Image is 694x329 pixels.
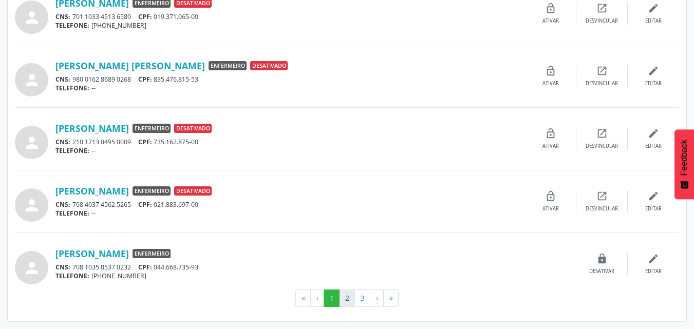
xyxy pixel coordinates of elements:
i: lock_open [545,3,556,14]
i: open_in_new [596,65,608,76]
i: lock_open [545,190,556,202]
i: lock_open [545,65,556,76]
div: Desvincular [586,17,618,25]
i: edit [648,3,659,14]
a: [PERSON_NAME] [55,185,129,197]
span: CPF: [138,75,152,84]
span: Enfermeiro [133,249,171,258]
div: 708 4037 4562 5265 021.883.697-00 [55,200,525,209]
div: Editar [645,268,662,275]
span: CNS: [55,138,70,146]
div: [PHONE_NUMBER] [55,21,525,30]
button: Go to page 2 [339,289,355,307]
i: person [23,259,41,277]
span: CNS: [55,75,70,84]
span: Enfermeiro [209,61,247,70]
i: open_in_new [596,190,608,202]
div: Ativar [542,143,559,150]
span: TELEFONE: [55,146,89,155]
span: CNS: [55,263,70,272]
span: TELEFONE: [55,21,89,30]
i: edit [648,65,659,76]
span: Desativado [174,124,212,133]
i: edit [648,190,659,202]
button: Feedback - Mostrar pesquisa [674,129,694,199]
span: Desativado [250,61,288,70]
div: [PHONE_NUMBER] [55,272,576,280]
span: Enfermeiro [133,124,171,133]
a: [PERSON_NAME] [PERSON_NAME] [55,60,205,71]
div: Ativar [542,17,559,25]
i: edit [648,253,659,264]
div: Editar [645,17,662,25]
div: Desativar [589,268,614,275]
span: Enfermeiro [133,186,171,196]
div: Editar [645,205,662,212]
div: 980 0162 8689 0268 835.476.815-53 [55,75,525,84]
span: Feedback [680,140,689,176]
div: Desvincular [586,143,618,150]
i: open_in_new [596,128,608,139]
div: Editar [645,143,662,150]
button: Go to page 1 [324,289,340,307]
i: person [23,71,41,89]
span: TELEFONE: [55,84,89,92]
div: Desvincular [586,80,618,87]
span: TELEFONE: [55,209,89,218]
div: -- [55,209,525,218]
div: Ativar [542,80,559,87]
span: CPF: [138,138,152,146]
span: CNS: [55,12,70,21]
i: lock [596,253,608,264]
div: 701 1033 4513 6580 019.371.065-00 [55,12,525,21]
div: Desvincular [586,205,618,212]
button: Go to last page [383,289,399,307]
i: edit [648,128,659,139]
i: person [23,8,41,27]
span: Desativado [174,186,212,196]
a: [PERSON_NAME] [55,248,129,259]
i: open_in_new [596,3,608,14]
span: CPF: [138,263,152,272]
i: person [23,196,41,215]
div: -- [55,146,525,155]
ul: Pagination [15,289,679,307]
button: Go to page 3 [354,289,370,307]
div: -- [55,84,525,92]
button: Go to next page [370,289,384,307]
i: person [23,133,41,152]
div: Editar [645,80,662,87]
div: 708 1035 8537 0232 044.668.735-93 [55,263,576,272]
span: CPF: [138,12,152,21]
a: [PERSON_NAME] [55,123,129,134]
span: TELEFONE: [55,272,89,280]
i: lock_open [545,128,556,139]
span: CNS: [55,200,70,209]
div: Ativar [542,205,559,212]
div: 210 1713 0495 0009 735.162.875-00 [55,138,525,146]
span: CPF: [138,200,152,209]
